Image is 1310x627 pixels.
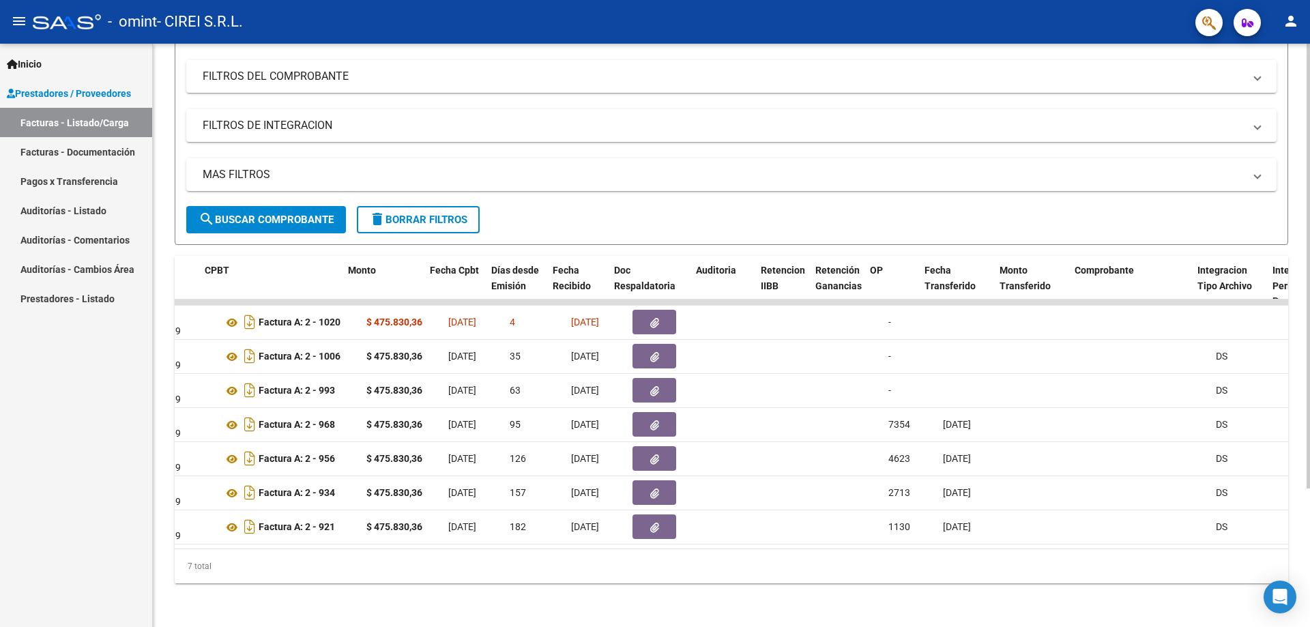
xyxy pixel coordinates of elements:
[186,206,346,233] button: Buscar Comprobante
[994,256,1069,316] datatable-header-cell: Monto Transferido
[203,167,1244,182] mat-panel-title: MAS FILTROS
[1216,453,1227,464] span: DS
[448,317,476,327] span: [DATE]
[369,211,385,227] mat-icon: delete
[448,419,476,430] span: [DATE]
[366,487,422,498] strong: $ 475.830,36
[448,487,476,498] span: [DATE]
[259,454,335,465] strong: Factura A: 2 - 956
[241,482,259,504] i: Descargar documento
[571,419,599,430] span: [DATE]
[366,385,422,396] strong: $ 475.830,36
[510,419,521,430] span: 95
[199,256,343,316] datatable-header-cell: CPBT
[241,413,259,435] i: Descargar documento
[241,516,259,538] i: Descargar documento
[448,385,476,396] span: [DATE]
[510,453,526,464] span: 126
[925,265,976,291] span: Fecha Transferido
[430,265,479,276] span: Fecha Cpbt
[943,453,971,464] span: [DATE]
[241,345,259,367] i: Descargar documento
[205,265,229,276] span: CPBT
[571,351,599,362] span: [DATE]
[510,385,521,396] span: 63
[366,317,422,327] strong: $ 475.830,36
[259,420,335,431] strong: Factura A: 2 - 968
[259,488,335,499] strong: Factura A: 2 - 934
[919,256,994,316] datatable-header-cell: Fecha Transferido
[424,256,486,316] datatable-header-cell: Fecha Cpbt
[199,211,215,227] mat-icon: search
[1216,521,1227,532] span: DS
[609,256,690,316] datatable-header-cell: Doc Respaldatoria
[203,118,1244,133] mat-panel-title: FILTROS DE INTEGRACION
[357,206,480,233] button: Borrar Filtros
[888,453,910,464] span: 4623
[943,419,971,430] span: [DATE]
[7,57,42,72] span: Inicio
[510,317,515,327] span: 4
[1075,265,1134,276] span: Comprobante
[448,351,476,362] span: [DATE]
[571,317,599,327] span: [DATE]
[7,86,131,101] span: Prestadores / Proveedores
[547,256,609,316] datatable-header-cell: Fecha Recibido
[366,521,422,532] strong: $ 475.830,36
[259,351,340,362] strong: Factura A: 2 - 1006
[366,419,422,430] strong: $ 475.830,36
[348,265,376,276] span: Monto
[870,265,883,276] span: OP
[186,109,1277,142] mat-expansion-panel-header: FILTROS DE INTEGRACION
[888,521,910,532] span: 1130
[614,265,675,291] span: Doc Respaldatoria
[815,265,862,291] span: Retención Ganancias
[510,521,526,532] span: 182
[943,521,971,532] span: [DATE]
[369,214,467,226] span: Borrar Filtros
[491,265,539,291] span: Días desde Emisión
[553,265,591,291] span: Fecha Recibido
[186,60,1277,93] mat-expansion-panel-header: FILTROS DEL COMPROBANTE
[571,385,599,396] span: [DATE]
[366,453,422,464] strong: $ 475.830,36
[448,521,476,532] span: [DATE]
[1192,256,1267,316] datatable-header-cell: Integracion Tipo Archivo
[943,487,971,498] span: [DATE]
[486,256,547,316] datatable-header-cell: Días desde Emisión
[888,317,891,327] span: -
[1216,351,1227,362] span: DS
[108,7,157,37] span: - omint
[690,256,755,316] datatable-header-cell: Auditoria
[1264,581,1296,613] div: Open Intercom Messenger
[696,265,736,276] span: Auditoria
[810,256,864,316] datatable-header-cell: Retención Ganancias
[888,351,891,362] span: -
[448,453,476,464] span: [DATE]
[343,256,424,316] datatable-header-cell: Monto
[1069,256,1192,316] datatable-header-cell: Comprobante
[1197,265,1252,291] span: Integracion Tipo Archivo
[888,419,910,430] span: 7354
[259,317,340,328] strong: Factura A: 2 - 1020
[571,453,599,464] span: [DATE]
[259,522,335,533] strong: Factura A: 2 - 921
[1283,13,1299,29] mat-icon: person
[1216,487,1227,498] span: DS
[510,351,521,362] span: 35
[1216,385,1227,396] span: DS
[1000,265,1051,291] span: Monto Transferido
[175,549,1288,583] div: 7 total
[241,311,259,333] i: Descargar documento
[510,487,526,498] span: 157
[203,69,1244,84] mat-panel-title: FILTROS DEL COMPROBANTE
[199,214,334,226] span: Buscar Comprobante
[11,13,27,29] mat-icon: menu
[571,521,599,532] span: [DATE]
[571,487,599,498] span: [DATE]
[157,7,243,37] span: - CIREI S.R.L.
[366,351,422,362] strong: $ 475.830,36
[186,158,1277,191] mat-expansion-panel-header: MAS FILTROS
[888,385,891,396] span: -
[888,487,910,498] span: 2713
